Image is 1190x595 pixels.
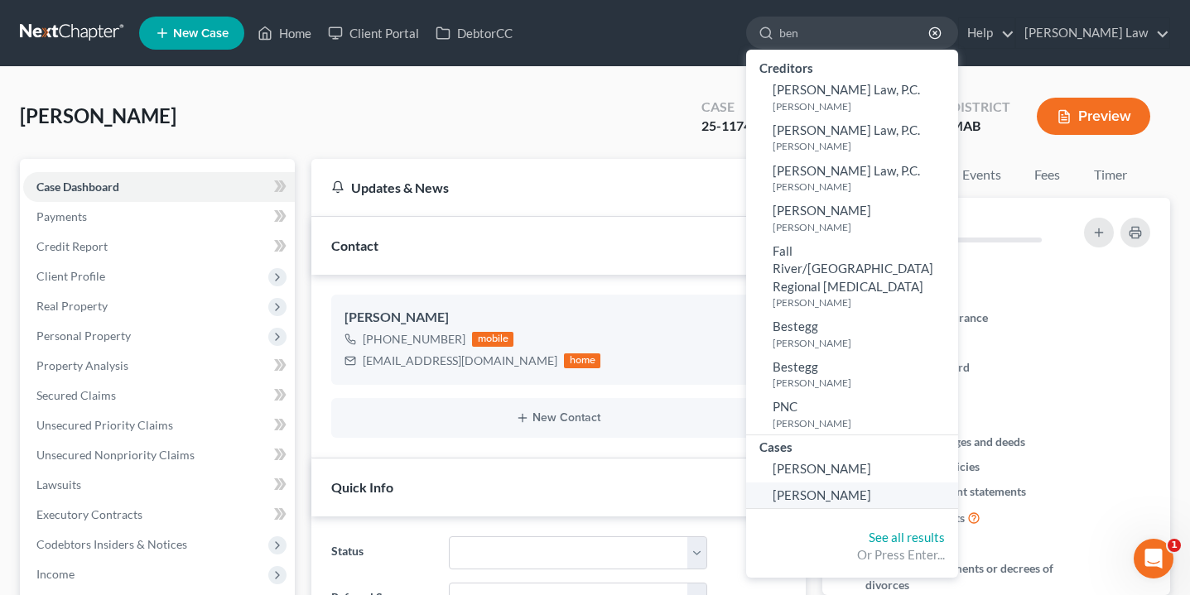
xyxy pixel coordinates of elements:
[23,202,295,232] a: Payments
[701,117,759,136] div: 25-11744
[23,232,295,262] a: Credit Report
[344,411,772,425] button: New Contact
[20,103,176,127] span: [PERSON_NAME]
[1037,98,1150,135] button: Preview
[323,536,441,569] label: Status
[23,381,295,410] a: Secured Claims
[23,440,295,470] a: Unsecured Nonpriority Claims
[746,435,958,456] div: Cases
[1016,18,1169,48] a: [PERSON_NAME] Law
[773,359,818,374] span: Bestegg
[773,399,797,414] span: PNC
[773,180,954,194] small: [PERSON_NAME]
[36,329,131,343] span: Personal Property
[773,336,954,350] small: [PERSON_NAME]
[36,299,108,313] span: Real Property
[951,98,1010,117] div: District
[773,122,920,137] span: [PERSON_NAME] Law, P.C.
[779,17,931,48] input: Search by name...
[23,351,295,381] a: Property Analysis
[36,567,75,581] span: Income
[1134,539,1173,578] iframe: Intercom live chat
[773,139,954,153] small: [PERSON_NAME]
[36,477,81,492] span: Lawsuits
[773,220,954,234] small: [PERSON_NAME]
[746,314,958,354] a: Bestegg[PERSON_NAME]
[363,353,557,369] div: [EMAIL_ADDRESS][DOMAIN_NAME]
[173,27,229,40] span: New Case
[36,269,105,283] span: Client Profile
[759,546,945,564] div: Or Press Enter...
[746,56,958,77] div: Creditors
[951,117,1010,136] div: MAB
[746,394,958,434] a: PNC[PERSON_NAME]
[23,410,295,440] a: Unsecured Priority Claims
[36,358,128,372] span: Property Analysis
[1168,539,1181,552] span: 1
[427,18,521,48] a: DebtorCC
[869,530,945,545] a: See all results
[344,308,772,328] div: [PERSON_NAME]
[331,479,393,495] span: Quick Info
[746,118,958,158] a: [PERSON_NAME] Law, P.C.[PERSON_NAME]
[564,353,600,368] div: home
[1021,159,1074,191] a: Fees
[701,98,759,117] div: Case
[746,77,958,118] a: [PERSON_NAME] Law, P.C.[PERSON_NAME]
[773,243,933,294] span: Fall River/[GEOGRAPHIC_DATA] Regional [MEDICAL_DATA]
[746,482,958,508] a: [PERSON_NAME]
[36,180,119,194] span: Case Dashboard
[331,238,378,253] span: Contact
[320,18,427,48] a: Client Portal
[773,376,954,390] small: [PERSON_NAME]
[23,172,295,202] a: Case Dashboard
[746,158,958,199] a: [PERSON_NAME] Law, P.C.[PERSON_NAME]
[746,198,958,238] a: [PERSON_NAME][PERSON_NAME]
[773,461,871,476] span: [PERSON_NAME]
[949,159,1014,191] a: Events
[773,163,920,178] span: [PERSON_NAME] Law, P.C.
[331,179,735,196] div: Updates & News
[746,456,958,482] a: [PERSON_NAME]
[959,18,1014,48] a: Help
[472,332,513,347] div: mobile
[1081,159,1140,191] a: Timer
[773,82,920,97] span: [PERSON_NAME] Law, P.C.
[36,507,142,521] span: Executory Contracts
[36,209,87,223] span: Payments
[865,560,1069,593] span: Separation agreements or decrees of divorces
[773,99,954,113] small: [PERSON_NAME]
[746,238,958,314] a: Fall River/[GEOGRAPHIC_DATA] Regional [MEDICAL_DATA][PERSON_NAME]
[363,331,465,348] div: [PHONE_NUMBER]
[773,295,954,309] small: [PERSON_NAME]
[23,470,295,500] a: Lawsuits
[36,239,108,253] span: Credit Report
[773,416,954,430] small: [PERSON_NAME]
[773,319,818,333] span: Bestegg
[36,388,116,402] span: Secured Claims
[36,537,187,551] span: Codebtors Insiders & Notices
[23,500,295,530] a: Executory Contracts
[773,203,871,218] span: [PERSON_NAME]
[36,418,173,432] span: Unsecured Priority Claims
[36,448,195,462] span: Unsecured Nonpriority Claims
[746,354,958,395] a: Bestegg[PERSON_NAME]
[249,18,320,48] a: Home
[773,487,871,502] span: [PERSON_NAME]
